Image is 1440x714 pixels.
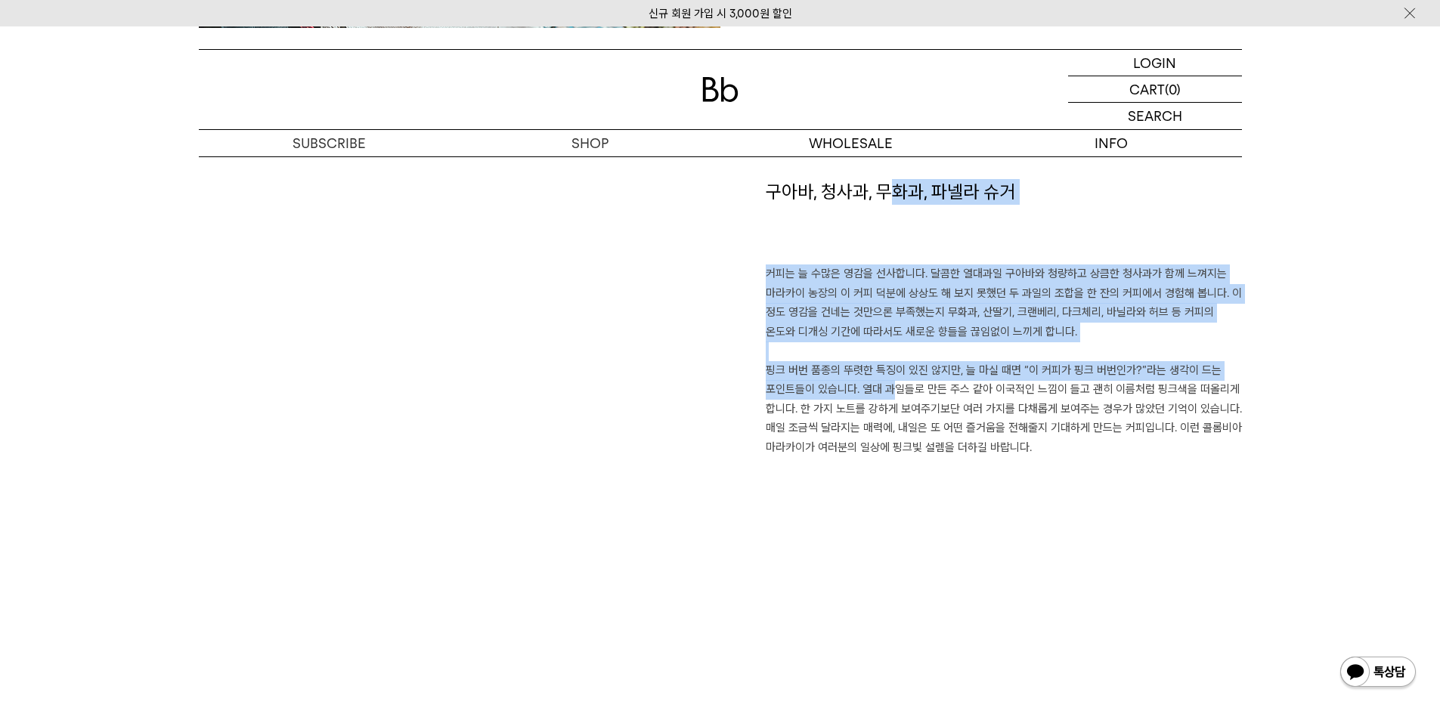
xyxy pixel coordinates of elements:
[766,179,1242,265] h1: 구아바, 청사과, 무화과, 파넬라 슈거
[1133,50,1176,76] p: LOGIN
[1068,50,1242,76] a: LOGIN
[981,130,1242,156] p: INFO
[199,130,460,156] a: SUBSCRIBE
[1128,103,1182,129] p: SEARCH
[1129,76,1165,102] p: CART
[649,7,792,20] a: 신규 회원 가입 시 3,000원 할인
[460,130,720,156] a: SHOP
[720,130,981,156] p: WHOLESALE
[702,77,739,102] img: 로고
[1068,76,1242,103] a: CART (0)
[1339,655,1417,691] img: 카카오톡 채널 1:1 채팅 버튼
[766,264,1242,457] p: 커피는 늘 수많은 영감을 선사합니다. 달콤한 열대과일 구아바와 청량하고 상큼한 청사과가 함께 느껴지는 마라카이 농장의 이 커피 덕분에 상상도 해 보지 못했던 두 과일의 조합을...
[1165,76,1181,102] p: (0)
